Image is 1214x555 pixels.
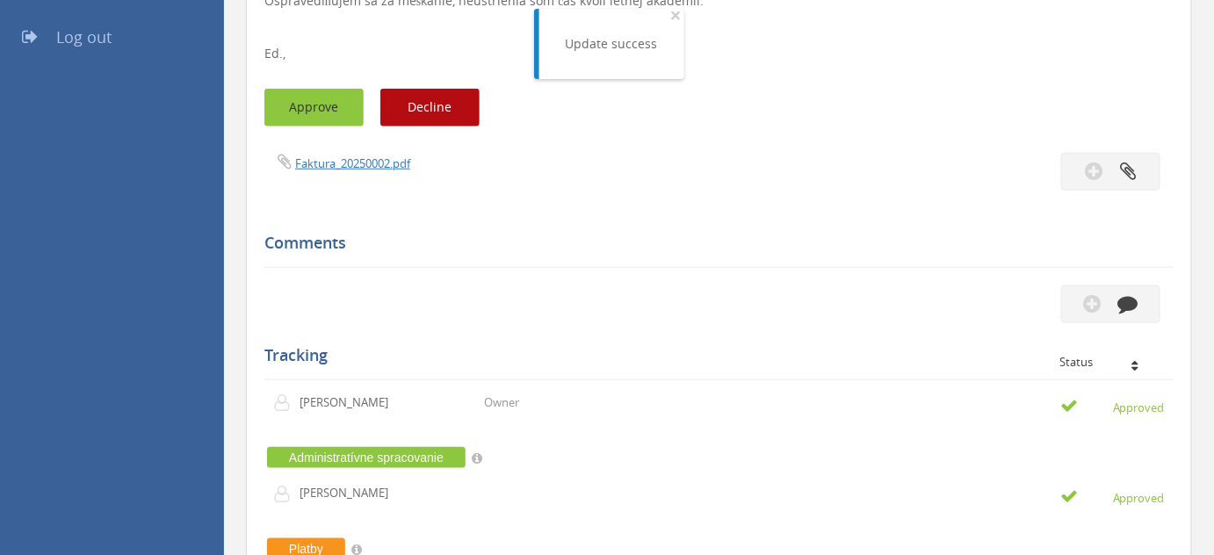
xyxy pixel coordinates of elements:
div: Update success [566,35,658,53]
h5: Comments [264,234,1160,252]
h5: Tracking [264,347,1160,364]
p: [PERSON_NAME] [300,394,401,411]
span: × [671,3,682,27]
button: Decline [380,89,480,126]
img: user-icon.png [273,486,300,503]
p: [PERSON_NAME] [300,485,401,501]
img: user-icon.png [273,394,300,412]
div: Status [1059,356,1160,368]
button: Approve [264,89,364,126]
small: Approved [1060,397,1165,416]
span: Log out [56,26,112,47]
div: Ed., [264,45,1174,62]
span: Administratívne spracovanie [267,447,466,468]
p: Owner [484,394,519,411]
small: Approved [1060,487,1165,507]
a: Faktura_20250002.pdf [295,155,410,171]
